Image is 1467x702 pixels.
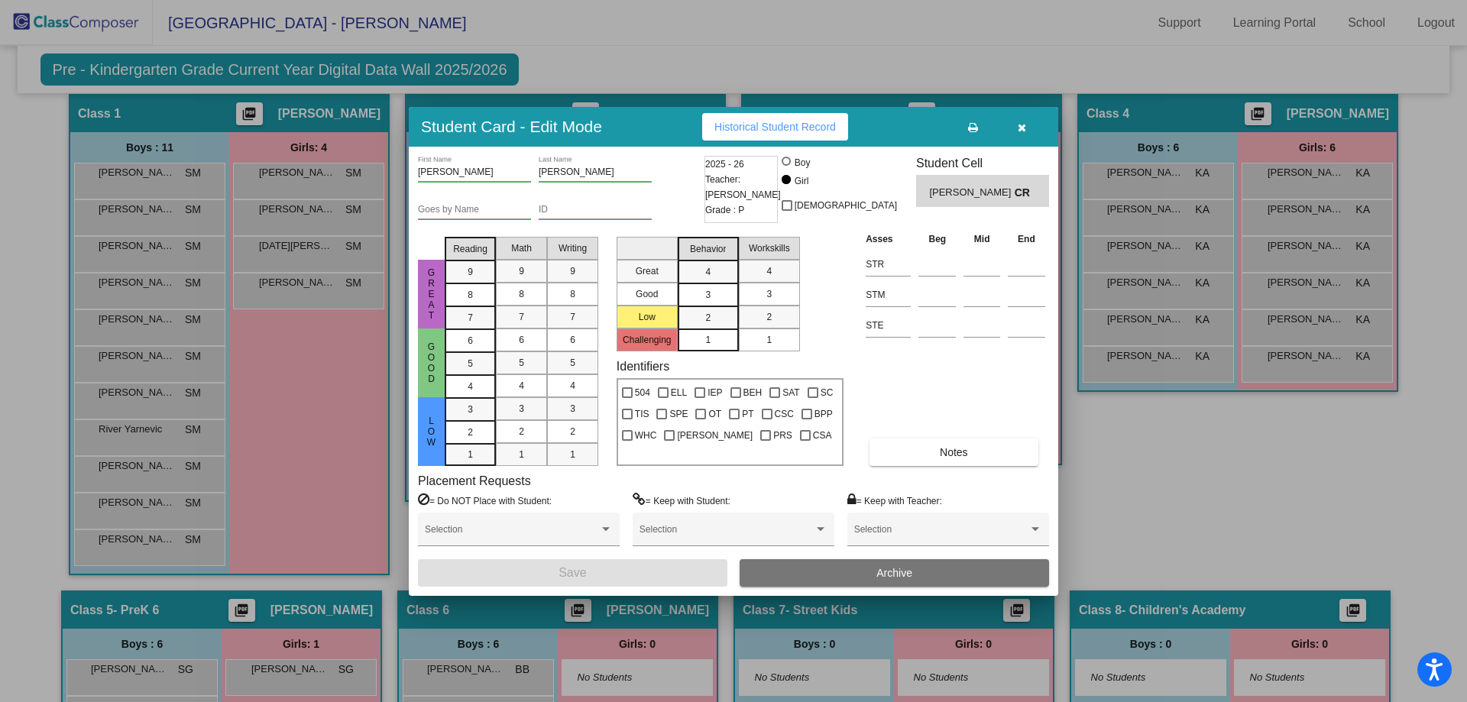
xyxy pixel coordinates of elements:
span: Good [425,341,439,384]
span: 3 [705,288,711,302]
span: CSA [813,426,832,445]
span: Teacher: [PERSON_NAME] [705,172,781,202]
span: 7 [519,310,524,324]
button: Historical Student Record [702,113,848,141]
span: PRS [773,426,792,445]
span: Grade : P [705,202,744,218]
span: PT [742,405,753,423]
span: Reading [453,242,487,256]
span: 4 [766,264,772,278]
span: 8 [519,287,524,301]
span: Notes [940,446,968,458]
span: 2 [570,425,575,438]
span: Writing [559,241,587,255]
div: Girl [794,174,809,188]
span: TIS [635,405,649,423]
input: goes by name [418,205,531,215]
span: 2 [468,425,473,439]
span: 5 [570,356,575,370]
span: [PERSON_NAME] [929,185,1014,201]
th: Mid [960,231,1004,247]
span: 2 [519,425,524,438]
span: 2 [705,311,711,325]
span: Great [425,267,439,321]
span: 3 [766,287,772,301]
span: 504 [635,383,650,402]
th: End [1004,231,1049,247]
label: = Do NOT Place with Student: [418,493,552,508]
span: 6 [570,333,575,347]
button: Archive [740,559,1049,587]
span: 7 [570,310,575,324]
span: OT [708,405,721,423]
label: = Keep with Student: [633,493,730,508]
label: Identifiers [617,359,669,374]
label: Placement Requests [418,474,531,488]
span: 4 [519,379,524,393]
span: 1 [766,333,772,347]
span: 3 [468,403,473,416]
input: assessment [866,253,911,276]
span: SAT [782,383,799,402]
label: = Keep with Teacher: [847,493,942,508]
span: WHC [635,426,657,445]
span: SC [821,383,834,402]
h3: Student Card - Edit Mode [421,117,602,136]
span: 1 [570,448,575,461]
span: 2 [766,310,772,324]
span: 1 [705,333,711,347]
input: assessment [866,283,911,306]
span: BPP [814,405,833,423]
span: 5 [519,356,524,370]
span: 7 [468,311,473,325]
span: 4 [705,265,711,279]
span: 2025 - 26 [705,157,744,172]
th: Beg [915,231,960,247]
span: Historical Student Record [714,121,836,133]
input: assessment [866,314,911,337]
span: Archive [876,567,912,579]
span: Low [425,416,439,448]
div: Boy [794,156,811,170]
span: 4 [468,380,473,393]
span: [PERSON_NAME] [677,426,753,445]
span: 9 [570,264,575,278]
span: 6 [519,333,524,347]
span: CSC [775,405,794,423]
span: CR [1015,185,1036,201]
span: Math [511,241,532,255]
button: Save [418,559,727,587]
th: Asses [862,231,915,247]
span: 3 [570,402,575,416]
span: [DEMOGRAPHIC_DATA] [795,196,897,215]
span: 1 [468,448,473,461]
span: 9 [519,264,524,278]
button: Notes [870,438,1038,466]
span: Save [559,566,586,579]
span: 1 [519,448,524,461]
span: BEH [743,383,763,402]
span: 8 [468,288,473,302]
span: 9 [468,265,473,279]
span: 4 [570,379,575,393]
span: Workskills [749,241,790,255]
span: 6 [468,334,473,348]
span: 8 [570,287,575,301]
span: ELL [671,383,687,402]
span: 3 [519,402,524,416]
span: SPE [669,405,688,423]
span: Behavior [690,242,726,256]
span: IEP [708,383,722,402]
h3: Student Cell [916,156,1049,170]
span: 5 [468,357,473,370]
